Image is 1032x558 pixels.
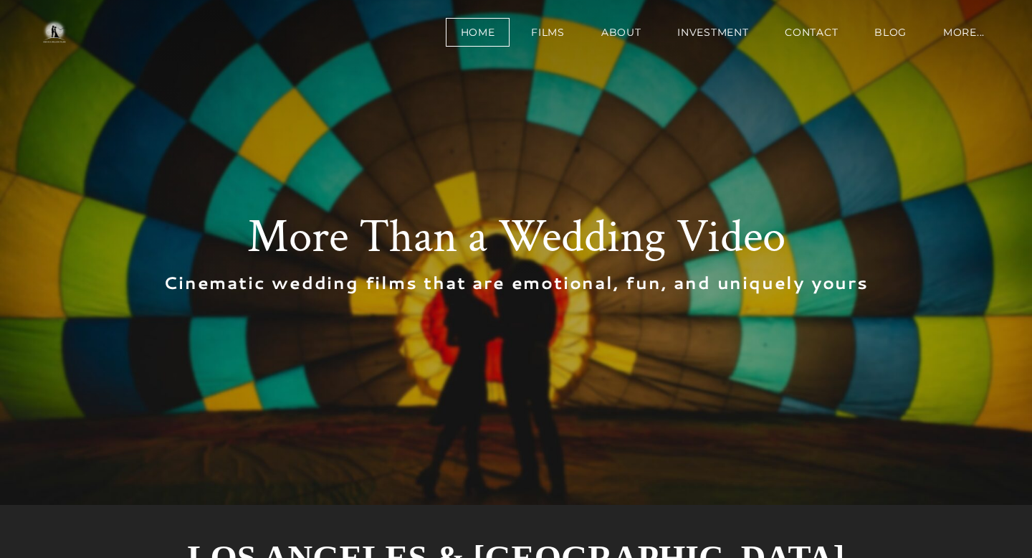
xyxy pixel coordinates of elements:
a: Home [446,18,510,47]
font: Cinematic wedding films that are emotional, fun, and uniquely yours [163,271,869,294]
a: Contact [770,18,853,47]
a: Films [516,18,580,47]
font: More Than a Wedding Video​ [247,207,785,268]
a: Investment [662,18,763,47]
img: One in a Million Films | Los Angeles Wedding Videographer [29,18,80,47]
a: more... [928,18,1000,47]
a: BLOG [859,18,922,47]
a: About [586,18,656,47]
